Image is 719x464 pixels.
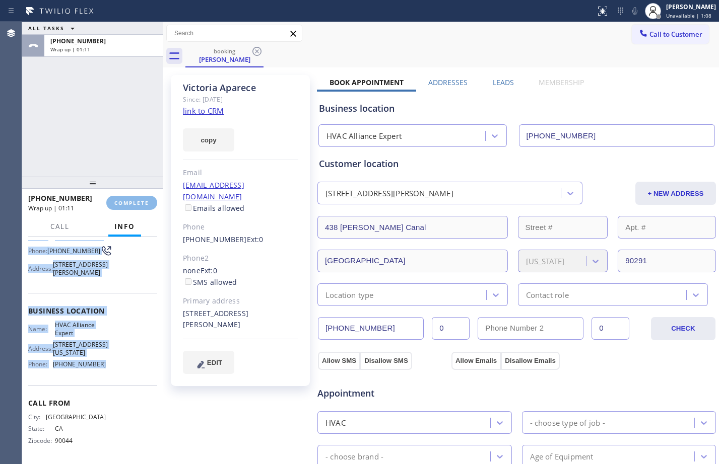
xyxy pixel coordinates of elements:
[451,352,501,370] button: Allow Emails
[28,398,157,408] span: Call From
[183,180,244,201] a: [EMAIL_ADDRESS][DOMAIN_NAME]
[666,3,716,11] div: [PERSON_NAME]
[114,199,149,206] span: COMPLETE
[325,417,346,428] div: HVAC
[201,266,217,275] span: Ext: 0
[478,317,583,340] input: Phone Number 2
[318,317,424,340] input: Phone Number
[28,193,92,203] span: [PHONE_NUMBER]
[432,317,470,340] input: Ext.
[185,278,191,285] input: SMS allowed
[360,352,412,370] button: Disallow SMS
[183,235,247,244] a: [PHONE_NUMBER]
[55,437,105,444] span: 90044
[183,106,224,116] a: link to CRM
[55,425,105,432] span: CA
[493,78,514,87] label: Leads
[539,78,584,87] label: Membership
[50,46,90,53] span: Wrap up | 01:11
[183,82,298,94] div: Victoria Aparece
[628,4,642,18] button: Mute
[186,45,263,66] div: Victoria Aparece
[47,247,100,255] span: [PHONE_NUMBER]
[22,22,85,34] button: ALL TASKS
[28,437,55,444] span: Zipcode:
[183,277,237,287] label: SMS allowed
[183,295,298,307] div: Primary address
[28,204,74,212] span: Wrap up | 01:11
[632,25,709,44] button: Call to Customer
[183,253,298,264] div: Phone2
[28,425,55,432] span: State:
[183,351,234,374] button: EDIT
[183,221,298,233] div: Phone
[28,306,157,316] span: Business location
[501,352,560,370] button: Disallow Emails
[28,233,55,241] span: Name:
[518,216,608,239] input: Street #
[618,216,716,239] input: Apt. #
[28,360,53,368] span: Phone:
[186,55,263,64] div: [PERSON_NAME]
[207,359,222,366] span: EDIT
[592,317,629,340] input: Ext. 2
[317,250,508,272] input: City
[108,217,141,237] button: Info
[326,130,402,142] div: HVAC Alliance Expert
[330,78,404,87] label: Book Appointment
[319,157,714,171] div: Customer location
[46,413,106,421] span: [GEOGRAPHIC_DATA]
[183,203,245,213] label: Emails allowed
[325,450,383,462] div: - choose brand -
[318,352,360,370] button: Allow SMS
[28,265,53,272] span: Address:
[317,386,449,400] span: Appointment
[28,325,55,333] span: Name:
[53,341,108,356] span: [STREET_ADDRESS][US_STATE]
[44,217,76,237] button: Call
[325,188,453,199] div: [STREET_ADDRESS][PERSON_NAME]
[325,289,374,300] div: Location type
[28,247,47,255] span: Phone:
[635,182,716,205] button: + NEW ADDRESS
[183,265,298,288] div: none
[167,25,302,41] input: Search
[114,222,135,231] span: Info
[28,25,64,32] span: ALL TASKS
[519,124,715,147] input: Phone Number
[530,450,594,462] div: Age of Equipment
[55,321,105,337] span: HVAC Alliance Expert
[28,345,53,352] span: Address:
[186,47,263,55] div: booking
[649,30,702,39] span: Call to Customer
[53,261,108,276] span: [STREET_ADDRESS][PERSON_NAME]
[651,317,715,340] button: CHECK
[183,167,298,179] div: Email
[526,289,569,300] div: Contact role
[319,102,714,115] div: Business location
[428,78,468,87] label: Addresses
[183,128,234,151] button: copy
[317,216,508,239] input: Address
[50,222,70,231] span: Call
[530,417,605,428] div: - choose type of job -
[183,94,298,105] div: Since: [DATE]
[618,250,716,272] input: ZIP
[666,12,711,19] span: Unavailable | 1:08
[185,204,191,211] input: Emails allowed
[106,196,157,210] button: COMPLETE
[50,37,106,45] span: [PHONE_NUMBER]
[28,413,46,421] span: City:
[183,308,298,331] div: [STREET_ADDRESS][PERSON_NAME]
[247,235,264,244] span: Ext: 0
[53,360,106,368] span: [PHONE_NUMBER]
[55,233,105,241] span: [PERSON_NAME]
